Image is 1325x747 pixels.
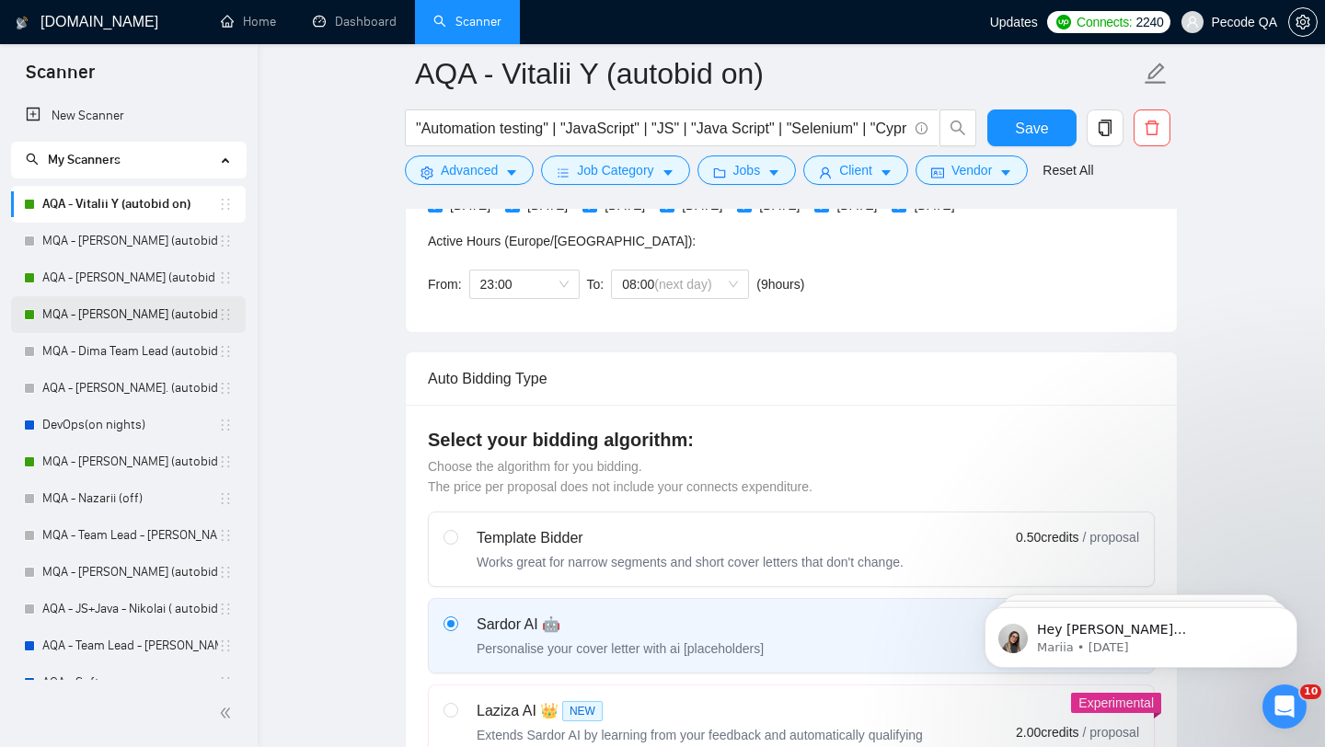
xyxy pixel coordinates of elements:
iframe: Intercom notifications message [957,569,1325,697]
span: Updates [990,15,1038,29]
li: AQA - JS - Yaroslav. (autobid off day) [11,370,246,407]
span: From: [428,277,462,292]
a: AQA - JS+Java - Nikolai ( autobid off) [42,591,218,627]
span: Client [839,160,872,180]
span: Choose the algorithm for you bidding. The price per proposal does not include your connects expen... [428,459,812,494]
div: Sardor AI 🤖 [477,614,764,636]
span: holder [218,197,233,212]
button: setting [1288,7,1318,37]
span: Job Category [577,160,653,180]
span: holder [218,602,233,616]
button: copy [1087,109,1123,146]
input: Search Freelance Jobs... [416,117,907,140]
img: logo [16,8,29,38]
li: AQA - Vitalii Y (autobid on) [11,186,246,223]
button: search [939,109,976,146]
button: delete [1134,109,1170,146]
div: Personalise your cover letter with ai [placeholders] [477,639,764,658]
div: Laziza AI [477,700,937,722]
span: 0.50 credits [1016,527,1078,547]
li: New Scanner [11,98,246,134]
li: AQA - Polina (autobid on) [11,259,246,296]
span: search [26,153,39,166]
li: AQA - Team Lead - Polina (off) [11,627,246,664]
span: My Scanners [48,152,121,167]
span: holder [218,344,233,359]
span: holder [218,307,233,322]
li: MQA - Team Lead - Ilona (autobid night off) (28.03) [11,517,246,554]
span: search [940,120,975,136]
span: info-circle [916,122,927,134]
span: holder [218,270,233,285]
div: Works great for narrow segments and short cover letters that don't change. [477,553,904,571]
span: holder [218,675,233,690]
span: setting [421,166,433,179]
span: caret-down [999,166,1012,179]
a: MQA - Dima Team Lead (autobid on) [42,333,218,370]
span: holder [218,638,233,653]
iframe: Intercom live chat [1262,684,1307,729]
span: Scanner [11,59,109,98]
a: setting [1288,15,1318,29]
button: Save [987,109,1077,146]
a: MQA - [PERSON_NAME] (autobid off) [42,554,218,591]
span: 2.00 credits [1016,722,1078,742]
span: holder [218,454,233,469]
li: AQA - JS+Java - Nikolai ( autobid off) [11,591,246,627]
button: idcardVendorcaret-down [916,155,1028,185]
li: AQA - Soft [11,664,246,701]
li: MQA - Alexander D. (autobid Off) [11,443,246,480]
span: caret-down [767,166,780,179]
span: Connects: [1077,12,1132,32]
div: Auto Bidding Type [428,352,1155,405]
a: MQA - [PERSON_NAME] (autobid on) [42,296,218,333]
span: NEW [562,701,603,721]
li: DevOps(on nights) [11,407,246,443]
span: Active Hours ( Europe/[GEOGRAPHIC_DATA] ): [428,234,696,248]
span: copy [1088,120,1123,136]
span: setting [1289,15,1317,29]
span: 08:00 [622,270,738,298]
span: caret-down [880,166,893,179]
span: My Scanners [26,152,121,167]
span: / proposal [1083,723,1139,741]
span: 👑 [540,700,559,722]
a: AQA - Team Lead - [PERSON_NAME] (off) [42,627,218,664]
span: user [1186,16,1199,29]
span: holder [218,418,233,432]
input: Scanner name... [415,51,1140,97]
button: userClientcaret-down [803,155,908,185]
li: MQA - Anna (autobid on) [11,296,246,333]
img: upwork-logo.png [1056,15,1071,29]
h4: Select your bidding algorithm: [428,427,1155,453]
button: barsJob Categorycaret-down [541,155,689,185]
button: folderJobscaret-down [697,155,797,185]
span: user [819,166,832,179]
a: DevOps(on nights) [42,407,218,443]
span: / proposal [1083,528,1139,546]
span: idcard [931,166,944,179]
a: searchScanner [433,14,501,29]
a: AQA - Soft [42,664,218,701]
span: holder [218,381,233,396]
span: Vendor [951,160,992,180]
span: delete [1135,120,1169,136]
li: MQA - Olha S. (autobid off ) [11,223,246,259]
a: Reset All [1043,160,1093,180]
span: Advanced [441,160,498,180]
span: (next day) [654,277,711,292]
span: To: [587,277,605,292]
a: MQA - Nazarii (off) [42,480,218,517]
span: caret-down [505,166,518,179]
span: ( 9 hours) [756,277,804,292]
span: bars [557,166,570,179]
a: New Scanner [26,98,231,134]
span: Experimental [1078,695,1154,710]
a: MQA - [PERSON_NAME] (autobid Off) [42,443,218,480]
a: AQA - [PERSON_NAME]. (autobid off day) [42,370,218,407]
span: 10 [1300,684,1321,699]
span: holder [218,528,233,543]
